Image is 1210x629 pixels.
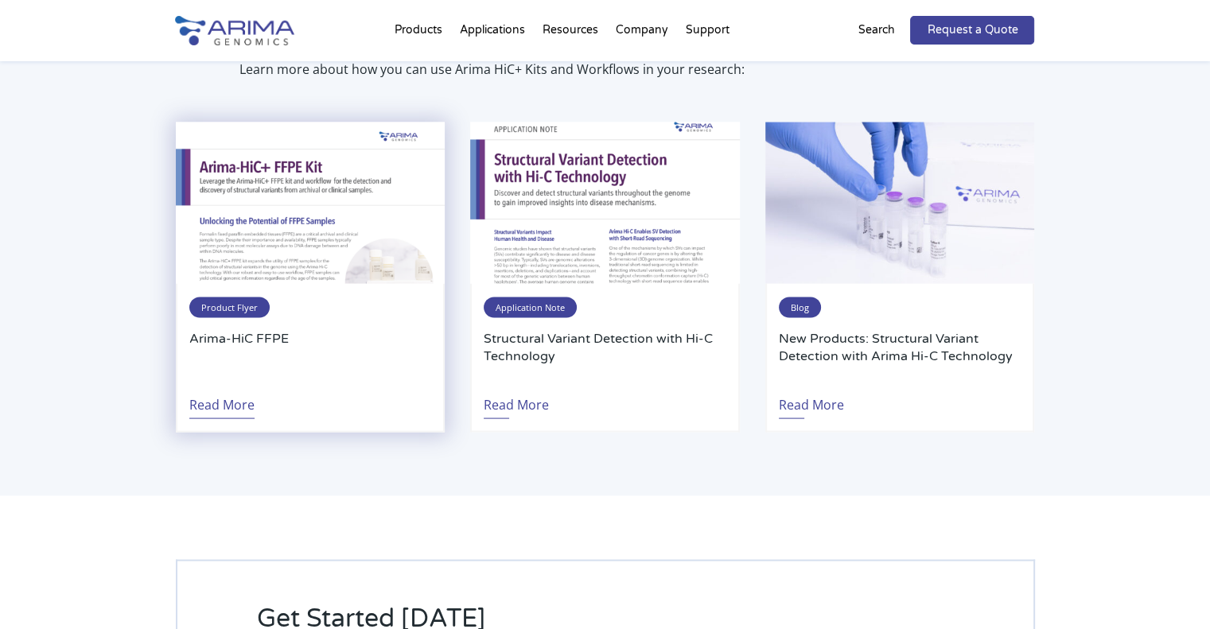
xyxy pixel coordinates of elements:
[4,284,14,294] input: Hi-C for FFPE
[189,330,431,382] a: Arima-HiC FFPE
[352,243,363,253] input: Gene Regulation
[18,221,38,235] span: Hi-C
[189,297,270,318] span: Product Flyer
[367,262,420,277] span: Epigenetics
[484,382,549,419] a: Read More
[470,122,739,284] img: Image_Application-Note-Structural-Variant-Detection-with-Hi-C-Technology_Page_1-500x300.png
[484,297,577,318] span: Application Note
[176,122,445,284] img: Image_Product-Flyer-Arima-HiC-FFPE_Page_1-500x300.png
[4,263,14,274] input: High Coverage Hi-C
[779,382,844,419] a: Read More
[367,324,395,339] span: Other
[4,222,14,232] input: Hi-C
[189,382,255,419] a: Read More
[352,263,363,274] input: Epigenetics
[779,297,821,318] span: Blog
[910,16,1034,45] a: Request a Quote
[348,131,373,146] span: State
[484,330,726,382] a: Structural Variant Detection with Hi-C Technology
[4,243,14,253] input: Capture Hi-C
[239,59,808,80] p: Learn more about how you can use Arima HiC+ Kits and Workflows in your research:
[175,16,294,45] img: Arima-Genomics-logo
[348,1,398,15] span: Last name
[4,325,14,336] input: Library Prep
[352,325,363,336] input: Other
[779,330,1021,382] a: New Products: Structural Variant Detection with Arima Hi-C Technology
[18,324,76,339] span: Library Prep
[858,20,894,41] p: Search
[765,122,1034,284] img: HiC-Kit_Arima-Genomics-2-500x300.jpg
[367,242,445,256] span: Gene Regulation
[352,305,363,315] input: Structural Variant Discovery
[18,304,117,318] span: Single-Cell Methyl-3C
[18,242,79,256] span: Capture Hi-C
[367,221,455,235] span: Genome Assembly
[4,367,14,377] input: Other
[4,305,14,315] input: Single-Cell Methyl-3C
[367,283,437,297] span: Human Health
[348,196,488,211] span: What is your area of interest?
[18,345,161,359] span: Arima Bioinformatics Platform
[18,366,46,380] span: Other
[18,262,110,277] span: High Coverage Hi-C
[18,283,80,297] span: Hi-C for FFPE
[4,346,14,356] input: Arima Bioinformatics Platform
[352,284,363,294] input: Human Health
[367,304,499,318] span: Structural Variant Discovery
[352,222,363,232] input: Genome Assembly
